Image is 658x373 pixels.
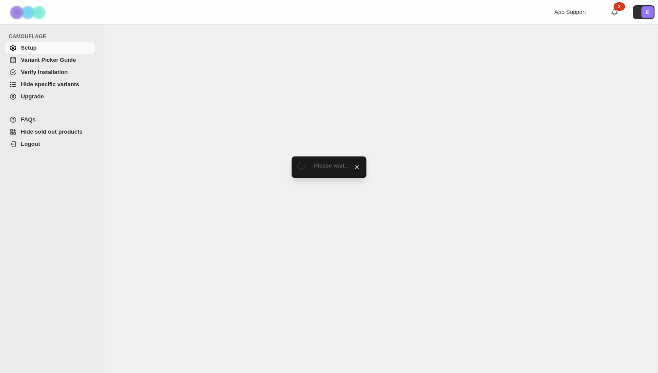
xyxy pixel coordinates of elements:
[646,10,649,15] text: E
[614,2,625,11] div: 2
[21,57,76,63] span: Variant Picker Guide
[314,162,349,169] span: Please wait...
[21,44,37,51] span: Setup
[5,138,95,150] a: Logout
[21,81,79,87] span: Hide specific variants
[610,8,619,17] a: 2
[5,91,95,103] a: Upgrade
[554,9,586,15] span: App Support
[7,0,50,24] img: Camouflage
[21,69,68,75] span: Verify Installation
[9,33,98,40] span: CAMOUFLAGE
[5,42,95,54] a: Setup
[21,93,44,100] span: Upgrade
[21,116,36,123] span: FAQs
[5,114,95,126] a: FAQs
[641,6,654,18] span: Avatar with initials E
[5,126,95,138] a: Hide sold out products
[21,141,40,147] span: Logout
[633,5,655,19] button: Avatar with initials E
[5,78,95,91] a: Hide specific variants
[21,128,83,135] span: Hide sold out products
[5,66,95,78] a: Verify Installation
[5,54,95,66] a: Variant Picker Guide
